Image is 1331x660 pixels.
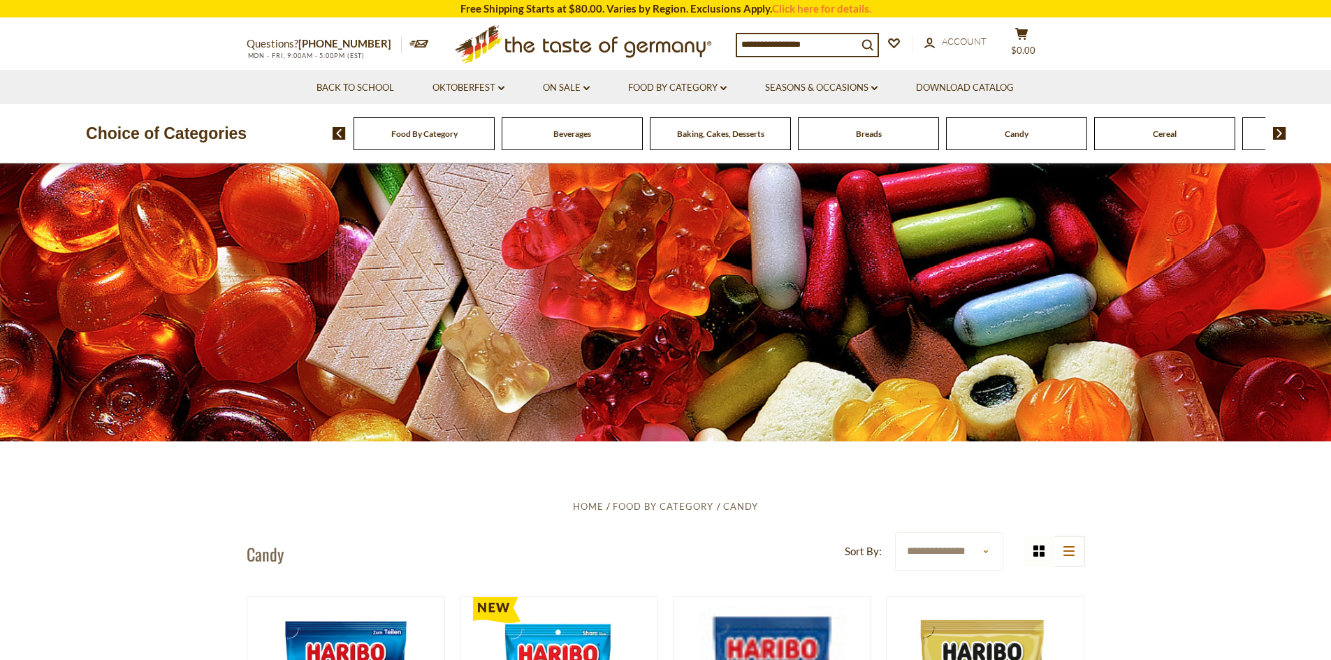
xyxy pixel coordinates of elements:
img: previous arrow [333,127,346,140]
a: Oktoberfest [432,80,504,96]
a: [PHONE_NUMBER] [298,37,391,50]
a: Seasons & Occasions [765,80,878,96]
span: Account [942,36,987,47]
a: Download Catalog [916,80,1014,96]
a: Food By Category [613,501,713,512]
a: Candy [1005,129,1028,139]
button: $0.00 [1001,27,1043,62]
span: $0.00 [1011,45,1035,56]
span: MON - FRI, 9:00AM - 5:00PM (EST) [247,52,365,59]
img: next arrow [1273,127,1286,140]
a: Food By Category [391,129,458,139]
a: Baking, Cakes, Desserts [677,129,764,139]
a: Food By Category [628,80,727,96]
a: Candy [723,501,758,512]
a: Account [924,34,987,50]
a: Breads [856,129,882,139]
p: Questions? [247,35,402,53]
a: Back to School [317,80,394,96]
label: Sort By: [845,543,882,560]
h1: Candy [247,543,284,564]
a: Cereal [1153,129,1177,139]
a: Click here for details. [772,2,871,15]
a: Home [573,501,604,512]
a: On Sale [543,80,590,96]
a: Beverages [553,129,591,139]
